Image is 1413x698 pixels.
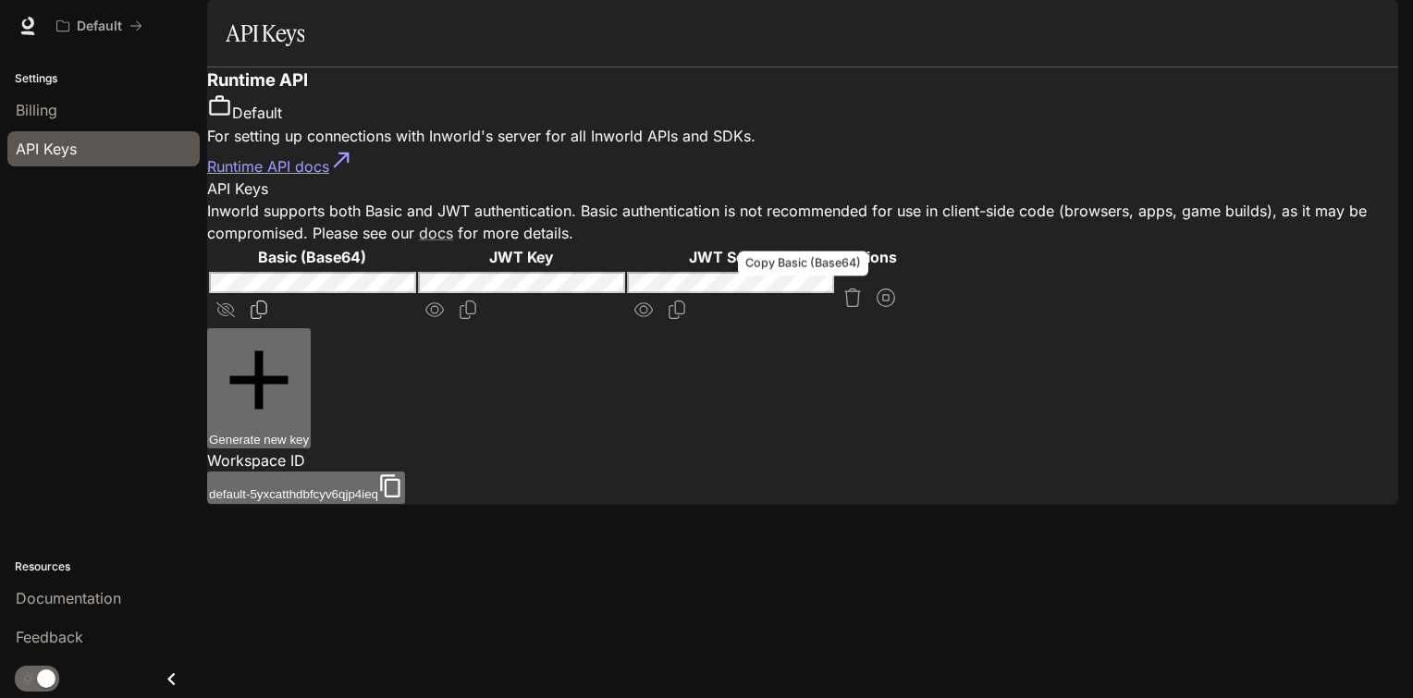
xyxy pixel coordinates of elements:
[207,449,1398,471] p: Workspace ID
[48,7,151,44] button: All workspaces
[207,125,1398,147] p: For setting up connections with Inworld's server for all Inworld APIs and SDKs.
[207,157,354,176] a: Runtime API docs
[242,293,276,326] button: Copy Basic (Base64)
[738,251,868,276] div: Copy Basic (Base64)
[207,178,1398,200] p: API Keys
[207,200,1398,244] p: Inworld supports both Basic and JWT authentication. Basic authentication is not recommended for u...
[77,18,122,34] p: Default
[836,246,903,268] th: Actions
[627,246,834,268] th: JWT Secret
[451,293,485,326] button: Copy Key
[418,246,625,268] th: JWT Key
[836,281,869,314] button: Delete API key
[207,471,405,503] button: default-5yxcatthdbfcyv6qjp4ieq
[207,67,1398,93] h3: Runtime API
[209,246,416,268] th: Basic (Base64)
[207,93,1398,124] div: These keys will apply to your current workspace only
[207,328,311,448] button: Generate new key
[419,224,453,242] a: docs
[226,15,304,52] h1: API Keys
[869,281,903,314] button: Suspend API key
[232,104,282,123] span: Default
[660,293,694,326] button: Copy Secret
